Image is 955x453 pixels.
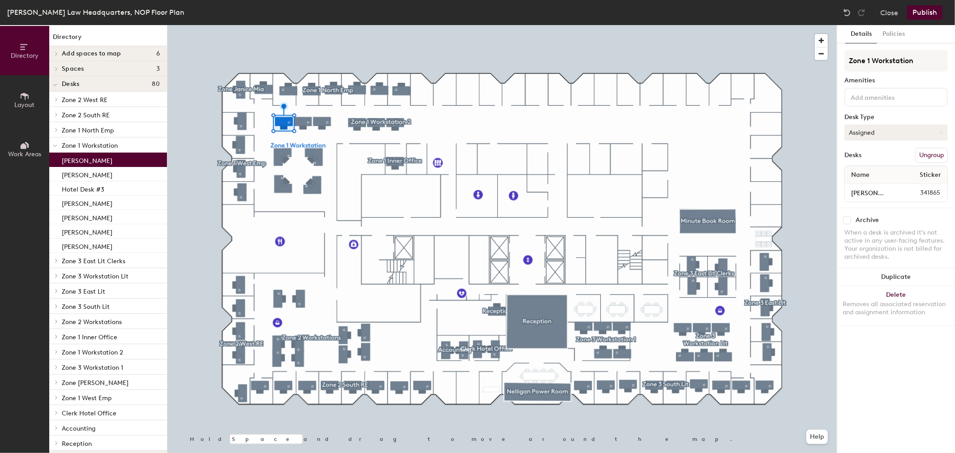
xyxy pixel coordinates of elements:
div: Desks [844,152,861,159]
span: Add spaces to map [62,50,121,57]
span: Desks [62,81,79,88]
span: Clerk Hotel Office [62,410,116,417]
img: Redo [857,8,866,17]
span: Zone 1 Inner Office [62,333,117,341]
span: Accounting [62,425,95,432]
button: Duplicate [837,268,955,286]
input: Unnamed desk [847,187,899,199]
div: Removes all associated reservation and assignment information [843,300,950,316]
input: Add amenities [849,91,929,102]
p: [PERSON_NAME] [62,154,112,165]
span: Zone 3 Workstation 1 [62,364,123,372]
p: Hotel Desk #3 [62,183,104,193]
div: Desk Type [844,114,948,121]
span: Zone 3 Workstation Lit [62,273,128,280]
span: Zone 3 East Lit [62,288,105,295]
span: 80 [152,81,160,88]
span: Sticker [915,167,946,183]
span: 341865 [899,188,946,198]
span: Name [847,167,874,183]
span: Work Areas [8,150,41,158]
p: [PERSON_NAME] [62,226,112,236]
span: Zone 3 East Lit Clerks [62,257,125,265]
div: [PERSON_NAME] Law Headquarters, NOP Floor Plan [7,7,184,18]
span: Zone 2 South RE [62,111,110,119]
span: Zone 1 Workstation 2 [62,349,123,356]
button: Publish [907,5,942,20]
span: Zone 2 West RE [62,96,107,104]
button: DeleteRemoves all associated reservation and assignment information [837,286,955,325]
button: Policies [877,25,910,43]
span: Zone 1 Workstation [62,142,118,150]
p: [PERSON_NAME] [62,169,112,179]
p: [PERSON_NAME] [62,240,112,251]
button: Assigned [844,124,948,141]
span: Zone [PERSON_NAME] [62,379,128,387]
span: 3 [156,65,160,73]
img: Undo [843,8,852,17]
span: Zone 1 North Emp [62,127,114,134]
div: Amenities [844,77,948,84]
button: Ungroup [915,148,948,163]
div: When a desk is archived it's not active in any user-facing features. Your organization is not bil... [844,229,948,261]
span: Spaces [62,65,84,73]
span: Directory [11,52,39,60]
p: [PERSON_NAME] [62,197,112,208]
h1: Directory [49,32,167,46]
p: [PERSON_NAME] [62,212,112,222]
button: Help [806,430,828,444]
div: Archive [856,217,879,224]
span: Zone 2 Workstations [62,318,122,326]
span: 6 [156,50,160,57]
button: Close [880,5,898,20]
span: Reception [62,440,92,448]
button: Details [845,25,877,43]
span: Zone 3 South Lit [62,303,110,311]
span: Zone 1 West Emp [62,394,111,402]
span: Layout [15,101,35,109]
